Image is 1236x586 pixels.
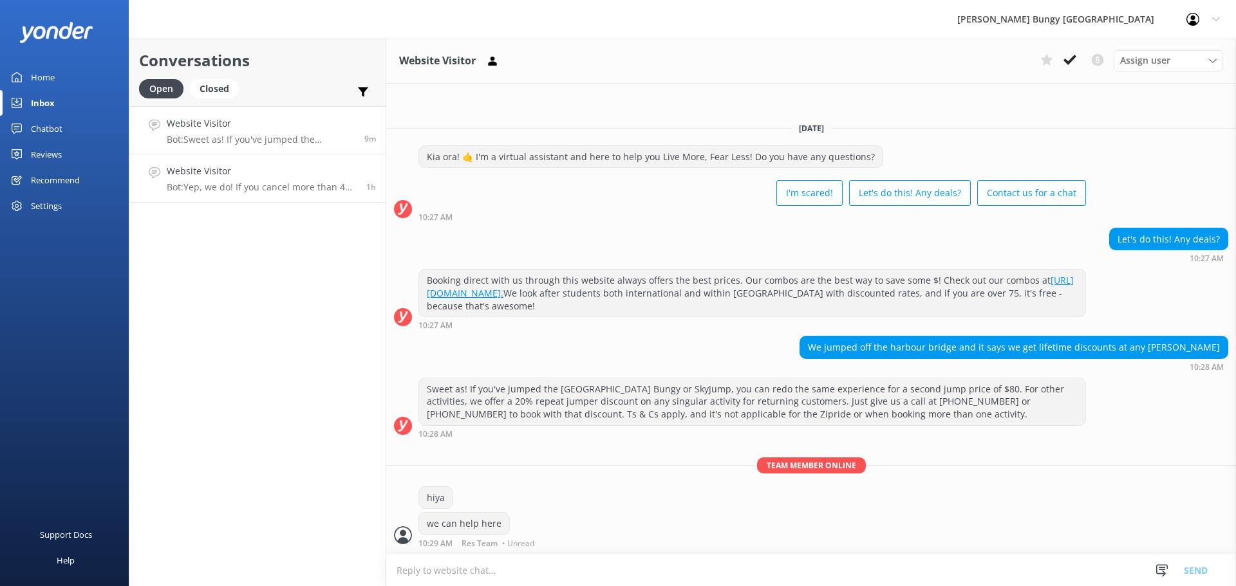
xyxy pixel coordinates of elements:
div: Sep 21 2025 10:27am (UTC +12:00) Pacific/Auckland [418,212,1086,221]
a: Website VisitorBot:Sweet as! If you've jumped the [GEOGRAPHIC_DATA] Bungy or SkyJump, you can red... [129,106,386,154]
div: Reviews [31,142,62,167]
strong: 10:27 AM [1190,255,1224,262]
div: Let's do this! Any deals? [1110,228,1228,250]
a: [URL][DOMAIN_NAME]. [427,274,1074,299]
p: Bot: Sweet as! If you've jumped the [GEOGRAPHIC_DATA] Bungy or SkyJump, you can redo the same exp... [167,134,355,145]
button: I'm scared! [776,180,843,206]
div: Home [31,64,55,90]
span: • Unread [502,540,534,547]
h4: Website Visitor [167,116,355,131]
div: Inbox [31,90,55,116]
div: We jumped off the harbour bridge and it says we get lifetime discounts at any [PERSON_NAME] [800,336,1228,358]
strong: 10:28 AM [1190,363,1224,371]
div: Kia ora! 🤙 I'm a virtual assistant and here to help you Live More, Fear Less! Do you have any que... [419,146,883,168]
div: Booking direct with us through this website always offers the best prices. Our combos are the bes... [419,270,1085,316]
h2: Conversations [139,48,376,73]
div: Sep 21 2025 10:29am (UTC +12:00) Pacific/Auckland [418,538,538,547]
div: Open [139,79,183,98]
div: we can help here [419,513,509,535]
strong: 10:27 AM [418,214,453,221]
div: Closed [190,79,239,98]
h3: Website Visitor [399,53,476,69]
a: Open [139,81,190,95]
div: Support Docs [40,522,92,547]
div: Sep 21 2025 10:28am (UTC +12:00) Pacific/Auckland [800,362,1228,371]
p: Bot: Yep, we do! If you cancel more than 48 hours in advance, you'll get a 100% refund, minus the... [167,181,357,193]
a: Website VisitorBot:Yep, we do! If you cancel more than 48 hours in advance, you'll get a 100% ref... [129,154,386,203]
div: Chatbot [31,116,62,142]
strong: 10:29 AM [418,540,453,547]
div: Sep 21 2025 10:28am (UTC +12:00) Pacific/Auckland [418,429,1086,438]
h4: Website Visitor [167,164,357,178]
div: Sep 21 2025 10:27am (UTC +12:00) Pacific/Auckland [1109,253,1228,262]
strong: 10:27 AM [418,322,453,329]
div: Help [57,547,75,573]
strong: 10:28 AM [418,430,453,438]
span: Res Team [462,540,498,547]
img: yonder-white-logo.png [19,22,93,43]
div: Recommend [31,167,80,193]
span: Team member online [757,457,866,473]
span: [DATE] [791,123,832,134]
div: Assign User [1114,50,1223,71]
a: Closed [190,81,245,95]
div: hiya [419,487,453,509]
span: Sep 21 2025 09:31am (UTC +12:00) Pacific/Auckland [366,181,376,192]
div: Settings [31,193,62,219]
span: Sep 21 2025 10:28am (UTC +12:00) Pacific/Auckland [364,133,376,144]
button: Contact us for a chat [977,180,1086,206]
button: Let's do this! Any deals? [849,180,971,206]
div: Sep 21 2025 10:27am (UTC +12:00) Pacific/Auckland [418,320,1086,329]
span: Assign user [1120,53,1170,68]
div: Sweet as! If you've jumped the [GEOGRAPHIC_DATA] Bungy or SkyJump, you can redo the same experien... [419,378,1085,425]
